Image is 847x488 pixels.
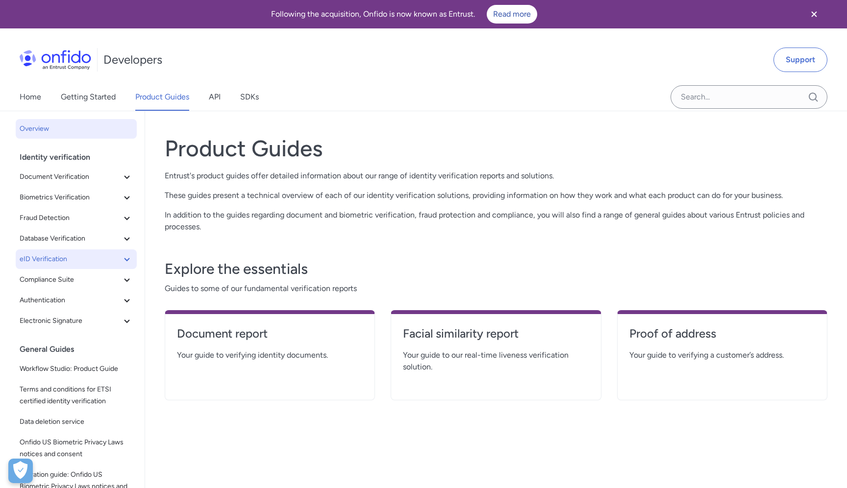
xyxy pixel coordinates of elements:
[165,135,827,162] h1: Product Guides
[671,85,827,109] input: Onfido search input field
[61,83,116,111] a: Getting Started
[629,349,815,361] span: Your guide to verifying a customer’s address.
[12,5,796,24] div: Following the acquisition, Onfido is now known as Entrust.
[20,192,121,203] span: Biometrics Verification
[403,326,589,349] a: Facial similarity report
[20,416,133,428] span: Data deletion service
[629,326,815,349] a: Proof of address
[16,433,137,464] a: Onfido US Biometric Privacy Laws notices and consent
[20,253,121,265] span: eID Verification
[16,380,137,411] a: Terms and conditions for ETSI certified identity verification
[16,270,137,290] button: Compliance Suite
[20,123,133,135] span: Overview
[20,171,121,183] span: Document Verification
[808,8,820,20] svg: Close banner
[20,83,41,111] a: Home
[165,170,827,182] p: Entrust's product guides offer detailed information about our range of identity verification repo...
[177,349,363,361] span: Your guide to verifying identity documents.
[16,412,137,432] a: Data deletion service
[20,274,121,286] span: Compliance Suite
[20,147,141,167] div: Identity verification
[165,283,827,294] span: Guides to some of our fundamental verification reports
[16,359,137,379] a: Workflow Studio: Product Guide
[20,384,133,407] span: Terms and conditions for ETSI certified identity verification
[16,229,137,248] button: Database Verification
[20,294,121,306] span: Authentication
[773,48,827,72] a: Support
[16,188,137,207] button: Biometrics Verification
[20,50,91,70] img: Onfido Logo
[16,119,137,139] a: Overview
[16,291,137,310] button: Authentication
[20,233,121,244] span: Database Verification
[796,2,832,26] button: Close banner
[20,212,121,224] span: Fraud Detection
[403,326,589,342] h4: Facial similarity report
[103,52,162,68] h1: Developers
[177,326,363,342] h4: Document report
[240,83,259,111] a: SDKs
[165,259,827,279] h3: Explore the essentials
[209,83,221,111] a: API
[16,167,137,187] button: Document Verification
[20,437,133,460] span: Onfido US Biometric Privacy Laws notices and consent
[135,83,189,111] a: Product Guides
[20,363,133,375] span: Workflow Studio: Product Guide
[177,326,363,349] a: Document report
[16,208,137,228] button: Fraud Detection
[165,190,827,201] p: These guides present a technical overview of each of our identity verification solutions, providi...
[8,459,33,483] button: Open Preferences
[403,349,589,373] span: Your guide to our real-time liveness verification solution.
[487,5,537,24] a: Read more
[20,315,121,327] span: Electronic Signature
[165,209,827,233] p: In addition to the guides regarding document and biometric verification, fraud protection and com...
[8,459,33,483] div: Cookie Preferences
[629,326,815,342] h4: Proof of address
[16,249,137,269] button: eID Verification
[16,311,137,331] button: Electronic Signature
[20,340,141,359] div: General Guides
